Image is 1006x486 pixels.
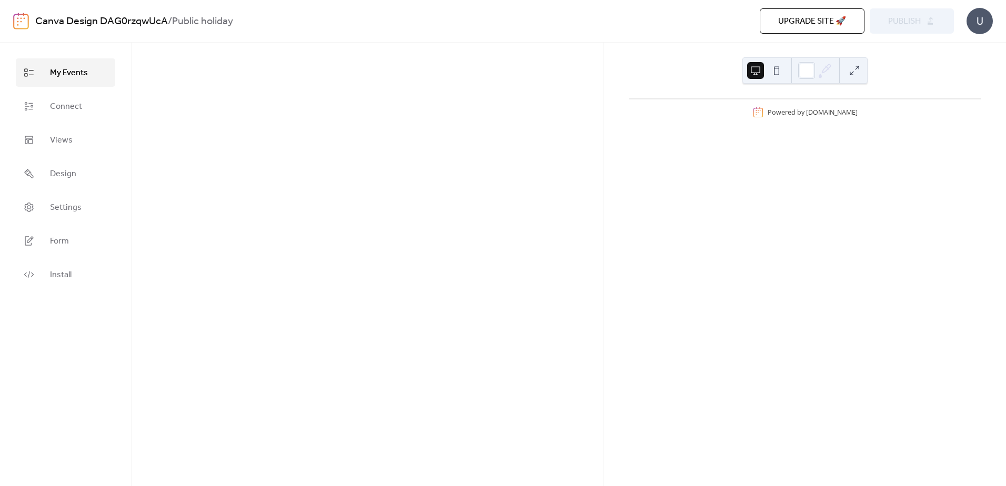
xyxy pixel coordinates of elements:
[16,159,115,188] a: Design
[50,134,73,147] span: Views
[16,227,115,255] a: Form
[806,108,858,117] a: [DOMAIN_NAME]
[50,269,72,281] span: Install
[768,108,858,117] div: Powered by
[50,201,82,214] span: Settings
[50,168,76,180] span: Design
[967,8,993,34] div: U
[16,58,115,87] a: My Events
[16,92,115,120] a: Connect
[50,67,88,79] span: My Events
[172,12,233,32] b: Public holiday
[13,13,29,29] img: logo
[35,12,168,32] a: Canva Design DAG0rzqwUcA
[16,193,115,221] a: Settings
[16,260,115,289] a: Install
[778,15,846,28] span: Upgrade site 🚀
[760,8,864,34] button: Upgrade site 🚀
[168,12,172,32] b: /
[50,100,82,113] span: Connect
[16,126,115,154] a: Views
[50,235,69,248] span: Form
